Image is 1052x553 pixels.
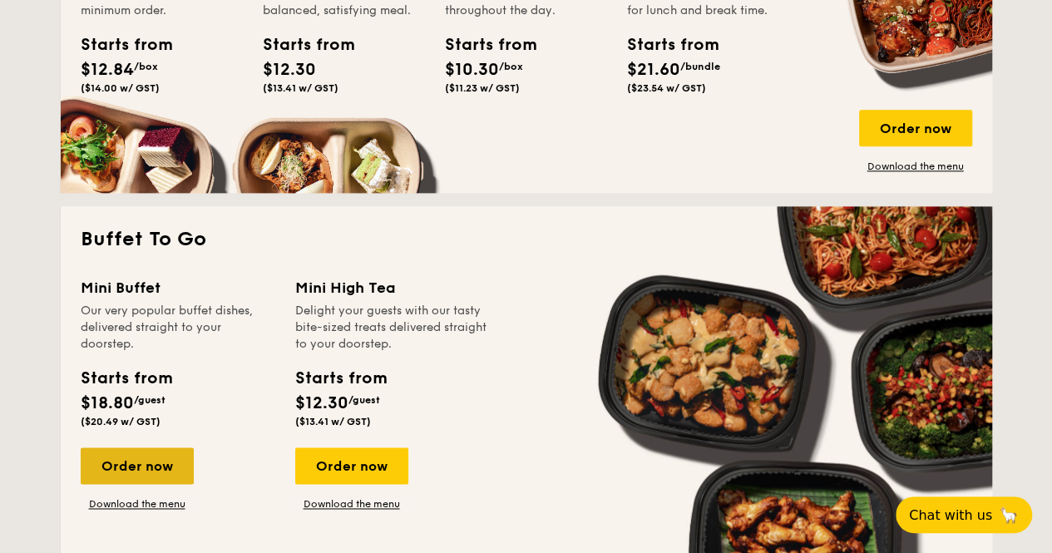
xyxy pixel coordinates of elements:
[445,60,499,80] span: $10.30
[295,393,348,413] span: $12.30
[445,32,520,57] div: Starts from
[859,160,972,173] a: Download the menu
[81,303,275,353] div: Our very popular buffet dishes, delivered straight to your doorstep.
[680,61,720,72] span: /bundle
[81,393,134,413] span: $18.80
[295,447,408,484] div: Order now
[627,60,680,80] span: $21.60
[81,60,134,80] span: $12.84
[81,276,275,299] div: Mini Buffet
[295,366,386,391] div: Starts from
[263,82,338,94] span: ($13.41 w/ GST)
[134,394,165,406] span: /guest
[295,276,490,299] div: Mini High Tea
[295,497,408,511] a: Download the menu
[295,416,371,427] span: ($13.41 w/ GST)
[295,303,490,353] div: Delight your guests with our tasty bite-sized treats delivered straight to your doorstep.
[81,497,194,511] a: Download the menu
[627,32,702,57] div: Starts from
[81,416,161,427] span: ($20.49 w/ GST)
[909,507,992,523] span: Chat with us
[263,60,316,80] span: $12.30
[499,61,523,72] span: /box
[81,226,972,253] h2: Buffet To Go
[348,394,380,406] span: /guest
[81,82,160,94] span: ($14.00 w/ GST)
[859,110,972,146] div: Order now
[134,61,158,72] span: /box
[896,496,1032,533] button: Chat with us🦙
[81,32,156,57] div: Starts from
[445,82,520,94] span: ($11.23 w/ GST)
[999,506,1019,525] span: 🦙
[627,82,706,94] span: ($23.54 w/ GST)
[263,32,338,57] div: Starts from
[81,447,194,484] div: Order now
[81,366,171,391] div: Starts from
